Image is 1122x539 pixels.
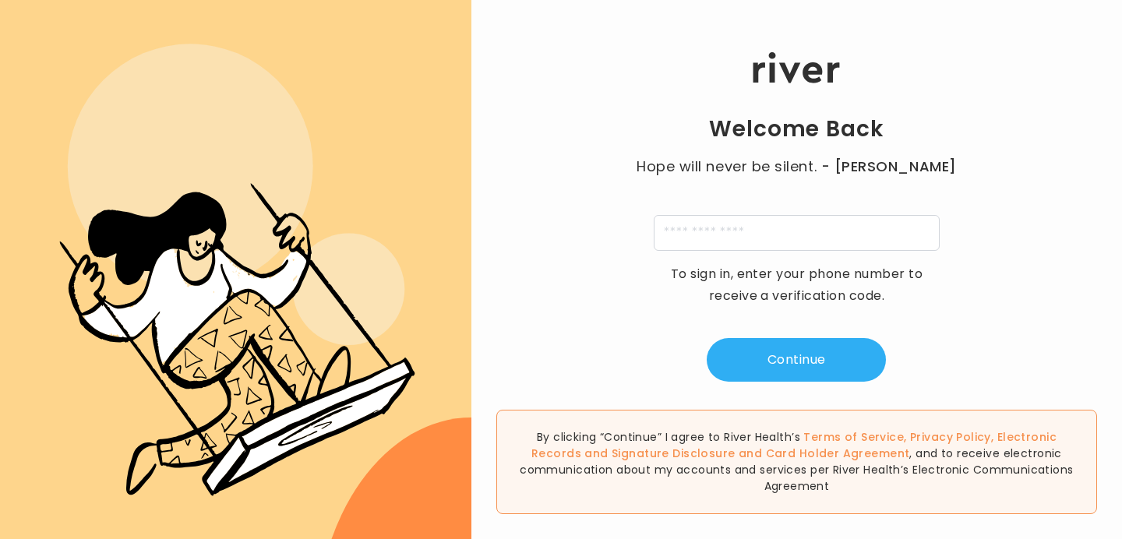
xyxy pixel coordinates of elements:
[709,115,884,143] h1: Welcome Back
[660,263,933,307] p: To sign in, enter your phone number to receive a verification code.
[707,338,886,382] button: Continue
[803,429,904,445] a: Terms of Service
[621,156,972,178] p: Hope will never be silent.
[531,429,1057,461] span: , , and
[496,410,1097,514] div: By clicking “Continue” I agree to River Health’s
[531,429,1057,461] a: Electronic Records and Signature Disclosure
[910,429,991,445] a: Privacy Policy
[520,446,1073,494] span: , and to receive electronic communication about my accounts and services per River Health’s Elect...
[766,446,910,461] a: Card Holder Agreement
[821,156,957,178] span: - [PERSON_NAME]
